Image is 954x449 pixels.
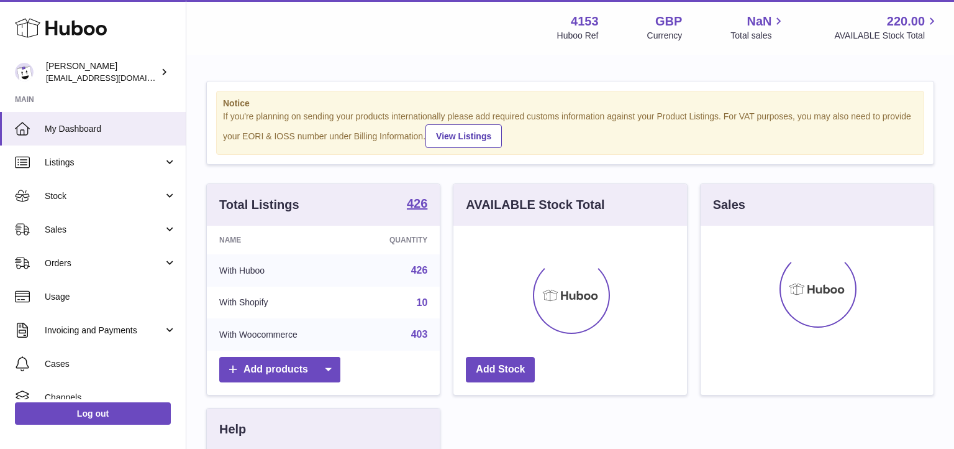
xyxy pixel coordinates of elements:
a: NaN Total sales [730,13,786,42]
span: Channels [45,392,176,404]
a: View Listings [425,124,502,148]
div: Currency [647,30,683,42]
div: If you're planning on sending your products internationally please add required customs informati... [223,111,917,148]
strong: Notice [223,98,917,109]
span: My Dashboard [45,123,176,135]
th: Name [207,226,352,254]
span: Cases [45,358,176,370]
span: Total sales [730,30,786,42]
a: 10 [417,297,428,308]
strong: 4153 [571,13,599,30]
img: sales@kasefilters.com [15,63,34,81]
div: [PERSON_NAME] [46,60,158,84]
span: Orders [45,257,163,269]
td: With Shopify [207,287,352,319]
td: With Huboo [207,254,352,287]
h3: Help [219,421,246,438]
span: Stock [45,190,163,202]
h3: AVAILABLE Stock Total [466,197,604,213]
span: Listings [45,157,163,169]
h3: Sales [713,197,745,213]
span: NaN [747,13,771,30]
span: Invoicing and Payments [45,325,163,336]
h3: Total Listings [219,197,299,213]
span: Sales [45,224,163,236]
strong: GBP [655,13,682,30]
th: Quantity [352,226,440,254]
span: AVAILABLE Stock Total [834,30,939,42]
span: [EMAIL_ADDRESS][DOMAIN_NAME] [46,73,183,83]
a: Log out [15,402,171,425]
span: 220.00 [887,13,925,30]
a: 403 [411,329,428,340]
td: With Woocommerce [207,318,352,351]
div: Huboo Ref [557,30,599,42]
a: Add Stock [466,357,535,382]
strong: 426 [407,197,427,210]
a: Add products [219,357,340,382]
a: 220.00 AVAILABLE Stock Total [834,13,939,42]
a: 426 [407,197,427,212]
span: Usage [45,291,176,303]
a: 426 [411,265,428,275]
